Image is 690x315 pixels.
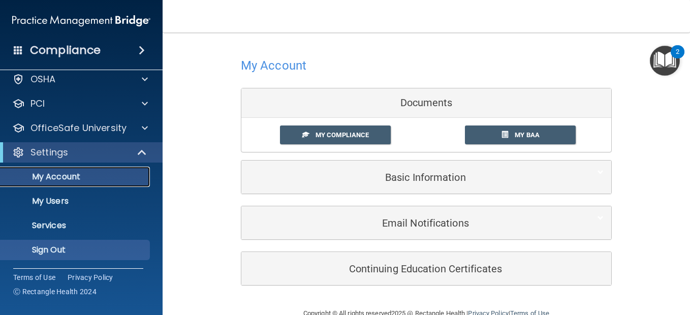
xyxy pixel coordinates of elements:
p: OSHA [30,73,56,85]
a: Terms of Use [13,272,55,282]
img: PMB logo [12,11,150,31]
h5: Continuing Education Certificates [249,263,573,274]
a: Settings [12,146,147,159]
button: Open Resource Center, 2 new notifications [650,46,680,76]
h5: Email Notifications [249,217,573,229]
a: Continuing Education Certificates [249,257,604,280]
p: Settings [30,146,68,159]
h4: My Account [241,59,306,72]
span: Ⓒ Rectangle Health 2024 [13,287,97,297]
a: Basic Information [249,166,604,188]
p: Sign Out [7,245,145,255]
p: My Account [7,172,145,182]
p: My Users [7,196,145,206]
a: OfficeSafe University [12,122,148,134]
a: PCI [12,98,148,110]
a: Privacy Policy [68,272,113,282]
div: 2 [676,52,679,65]
div: Documents [241,88,611,118]
span: My Compliance [316,131,369,139]
h4: Compliance [30,43,101,57]
p: PCI [30,98,45,110]
p: Services [7,220,145,231]
p: OfficeSafe University [30,122,127,134]
h5: Basic Information [249,172,573,183]
span: My BAA [515,131,540,139]
a: Email Notifications [249,211,604,234]
a: OSHA [12,73,148,85]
